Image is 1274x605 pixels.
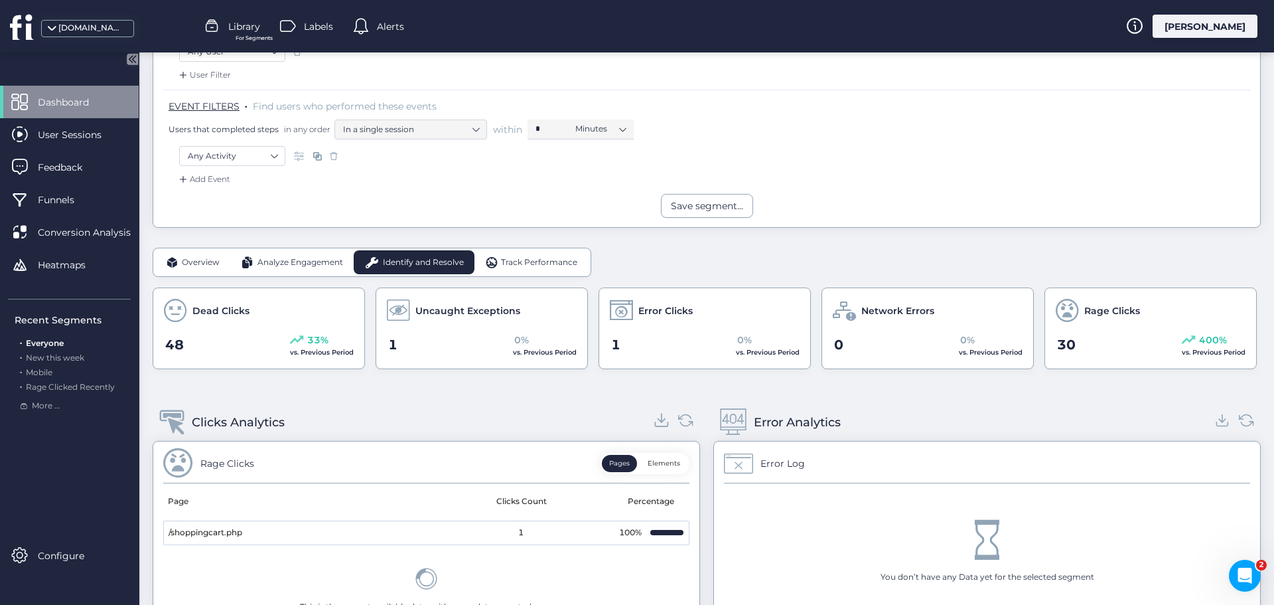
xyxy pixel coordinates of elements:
div: Clicks Analytics [192,413,285,432]
span: New this week [26,353,84,363]
span: Dashboard [38,95,109,110]
span: Mobile [26,367,52,377]
span: . [20,335,22,348]
span: User Sessions [38,128,121,142]
span: in any order [281,124,330,135]
span: More ... [32,400,60,412]
span: 1 [388,335,397,355]
span: . [245,98,248,111]
nz-select-item: Minutes [575,119,626,139]
span: Configure [38,549,104,563]
mat-header-cell: Page [163,483,427,521]
span: Identify and Resolve [383,256,464,269]
div: Save segment... [671,199,743,213]
span: within [493,123,522,136]
span: . [20,350,22,363]
button: Elements [640,455,687,472]
span: Dead Clicks [192,303,249,318]
span: Error Clicks [638,303,693,318]
span: Analyze Engagement [257,256,343,269]
span: Alerts [377,19,404,34]
nz-select-item: In a single session [343,120,478,139]
span: 33% [307,333,328,347]
span: For Segments [236,34,273,43]
span: Everyone [26,338,64,348]
div: [DOMAIN_NAME] [58,22,125,35]
span: 1 [518,527,524,539]
span: 0% [960,333,975,347]
span: 2 [1256,560,1267,570]
div: Add Event [177,173,230,186]
span: EVENT FILTERS [169,100,240,112]
span: Conversion Analysis [38,225,151,240]
span: Feedback [38,160,102,175]
span: Rage Clicked Recently [26,382,115,392]
span: /shoppingcart.php [169,527,242,539]
span: vs. Previous Period [1182,348,1245,357]
span: Rage Clicks [1084,303,1140,318]
span: 0% [737,333,752,347]
span: vs. Previous Period [959,348,1023,357]
div: Error Analytics [754,413,841,432]
span: vs. Previous Period [513,348,577,357]
div: Error Log [760,456,805,471]
span: Users that completed steps [169,124,279,135]
span: 0 [834,335,843,355]
span: 400% [1199,333,1227,347]
iframe: Intercom live chat [1229,560,1261,592]
nz-select-item: Any Activity [188,146,277,166]
span: Track Performance [501,256,577,269]
div: [PERSON_NAME] [1153,15,1257,38]
mat-header-cell: Percentage [616,483,689,521]
span: Funnels [38,193,94,207]
span: 0% [514,333,529,347]
span: Find users who performed these events [253,100,437,112]
div: Rage Clicks [200,456,254,471]
span: Network Errors [861,303,934,318]
span: Labels [304,19,333,34]
button: Pages [602,455,637,472]
div: 100% [617,527,644,539]
span: Overview [182,256,220,269]
span: 48 [165,335,184,355]
span: Uncaught Exceptions [415,303,520,318]
span: 1 [611,335,620,355]
span: Heatmaps [38,258,106,272]
span: 30 [1057,335,1076,355]
div: User Filter [177,68,231,82]
div: You don’t have any Data yet for the selected segment [881,571,1094,584]
span: vs. Previous Period [290,348,354,357]
span: . [20,365,22,377]
div: Recent Segments [15,313,131,327]
span: . [20,379,22,392]
mat-header-cell: Clicks Count [427,483,617,521]
span: vs. Previous Period [736,348,800,357]
span: Library [228,19,260,34]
